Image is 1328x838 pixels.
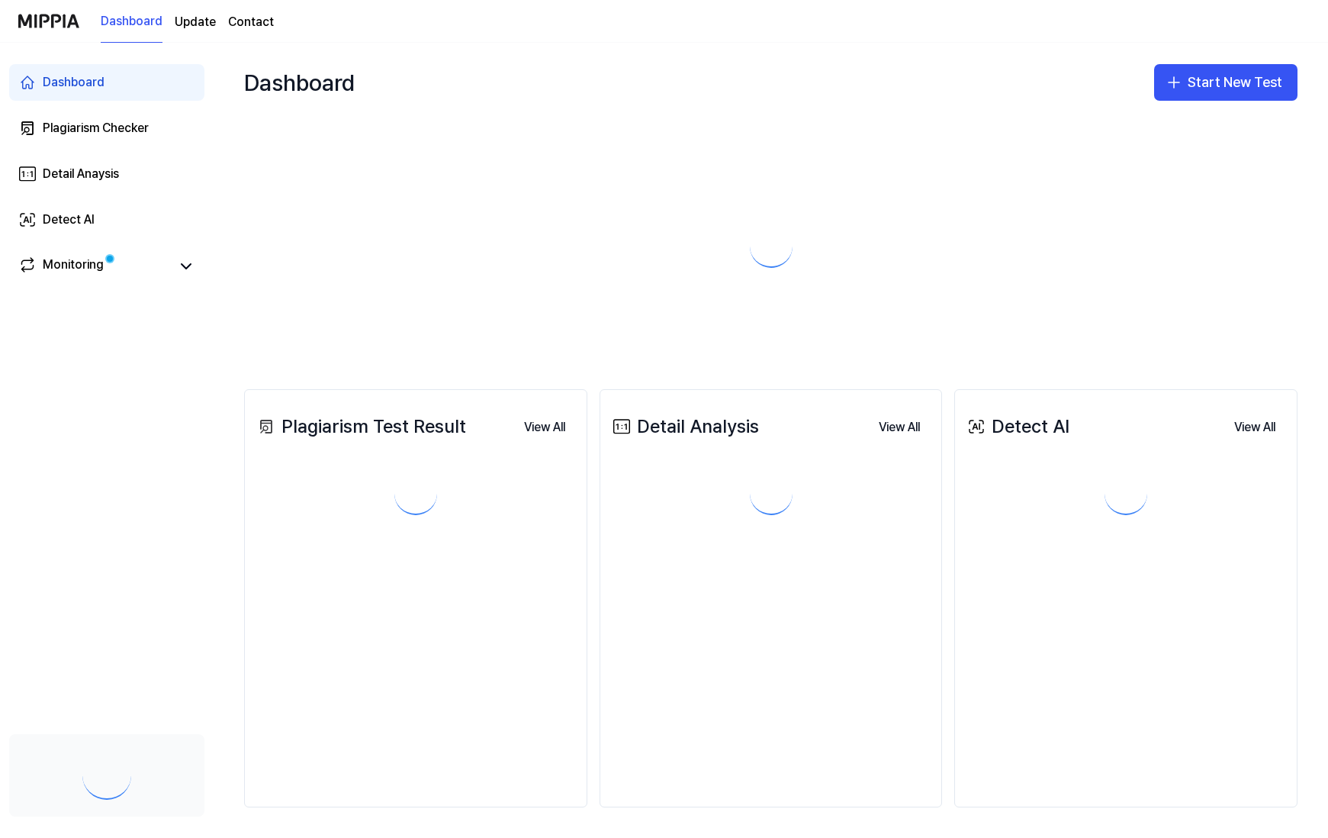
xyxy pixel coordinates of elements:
[228,13,274,31] a: Contact
[867,411,932,443] a: View All
[1222,412,1288,443] button: View All
[964,412,1069,441] div: Detect AI
[43,211,95,229] div: Detect AI
[9,64,204,101] a: Dashboard
[43,256,104,277] div: Monitoring
[175,13,216,31] a: Update
[43,119,149,137] div: Plagiarism Checker
[43,165,119,183] div: Detail Anaysis
[43,73,105,92] div: Dashboard
[867,412,932,443] button: View All
[512,411,577,443] a: View All
[101,1,162,43] a: Dashboard
[18,256,171,277] a: Monitoring
[609,412,759,441] div: Detail Analysis
[9,110,204,147] a: Plagiarism Checker
[1222,411,1288,443] a: View All
[9,156,204,192] a: Detail Anaysis
[244,58,355,107] div: Dashboard
[512,412,577,443] button: View All
[254,412,466,441] div: Plagiarism Test Result
[9,201,204,238] a: Detect AI
[1154,64,1297,101] button: Start New Test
